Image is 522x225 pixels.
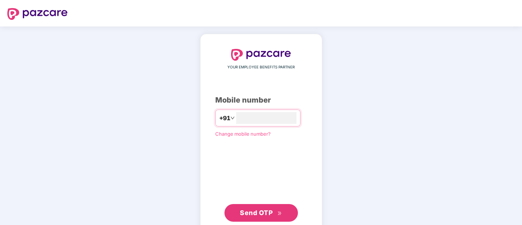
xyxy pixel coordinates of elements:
span: YOUR EMPLOYEE BENEFITS PARTNER [227,64,295,70]
span: +91 [219,114,230,123]
span: Send OTP [240,209,273,217]
button: Send OTPdouble-right [224,204,298,222]
span: down [230,116,235,120]
div: Mobile number [215,94,307,106]
img: logo [231,49,291,61]
img: logo [7,8,68,20]
span: double-right [277,211,282,216]
a: Change mobile number? [215,131,271,137]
